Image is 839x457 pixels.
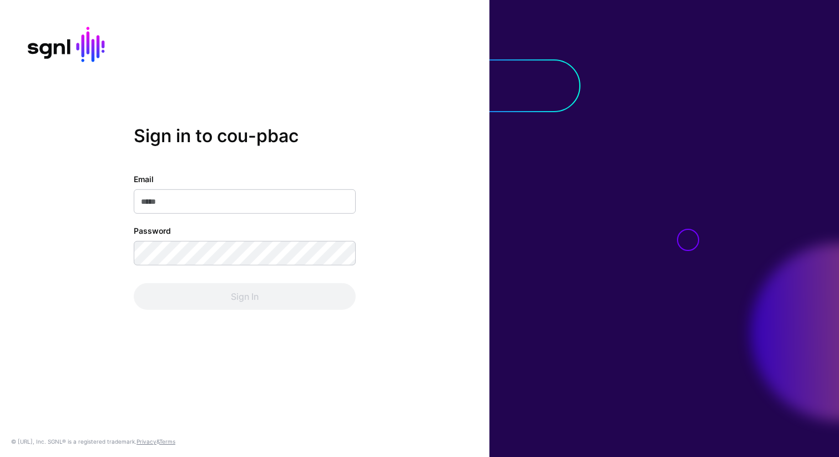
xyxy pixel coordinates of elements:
[134,125,356,146] h2: Sign in to cou-pbac
[159,438,175,445] a: Terms
[134,225,171,237] label: Password
[134,173,154,185] label: Email
[137,438,156,445] a: Privacy
[11,437,175,446] div: © [URL], Inc. SGNL® is a registered trademark. &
